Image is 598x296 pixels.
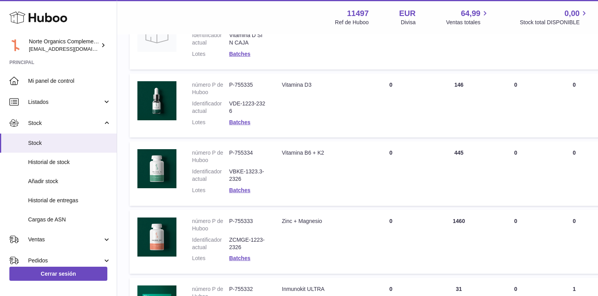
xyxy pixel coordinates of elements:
span: Ventas totales [446,19,489,26]
td: 0 [351,210,431,274]
strong: 11497 [347,8,369,19]
strong: EUR [399,8,416,19]
td: 146 [431,73,486,137]
div: Vitamina B6 + K2 [282,149,343,157]
td: 0 [486,5,545,69]
td: 0 [486,73,545,137]
img: norteorganics@gmail.com [9,39,21,51]
a: Batches [229,187,250,193]
td: 0 [351,73,431,137]
div: Ref de Huboo [335,19,368,26]
div: Divisa [401,19,416,26]
td: 445 [431,141,486,205]
td: 0 [351,141,431,205]
a: Batches [229,255,250,261]
div: Vitamina D3 [282,81,343,89]
span: Stock [28,139,111,147]
dt: Lotes [192,50,229,58]
dt: Lotes [192,255,229,262]
dd: VBKE-1323.3-2326 [229,168,266,183]
span: Stock total DISPONIBLE [520,19,589,26]
a: Batches [229,119,250,125]
span: 64,99 [461,8,481,19]
span: Ventas [28,236,103,243]
dt: Lotes [192,187,229,194]
dd: VDE-1223-2326 [229,100,266,115]
span: Añadir stock [28,178,111,185]
td: 0 [486,141,545,205]
img: product image [137,218,176,257]
dd: Vitamina D SIN CAJA [229,32,266,46]
span: [EMAIL_ADDRESS][DOMAIN_NAME] [29,46,115,52]
a: Cerrar sesión [9,267,107,281]
dt: Identificador actual [192,100,229,115]
a: Batches [229,51,250,57]
td: 1460 [431,210,486,274]
dt: Lotes [192,119,229,126]
img: product image [137,149,176,188]
td: 0 [351,5,431,69]
span: 0,00 [564,8,580,19]
dt: número P de Huboo [192,81,229,96]
div: Zinc + Magnesio [282,218,343,225]
span: Listados [28,98,103,106]
dd: P-755334 [229,149,266,164]
dt: número P de Huboo [192,149,229,164]
td: 0 [486,210,545,274]
span: Pedidos [28,257,103,264]
a: 0,00 Stock total DISPONIBLE [520,8,589,26]
span: Mi panel de control [28,77,111,85]
td: 780 [431,5,486,69]
span: Stock [28,119,103,127]
dt: Identificador actual [192,32,229,46]
dd: ZCMGE-1223-2326 [229,236,266,251]
dd: P-755333 [229,218,266,232]
div: Norte Organics Complementos Alimenticios S.L. [29,38,99,53]
dt: Identificador actual [192,168,229,183]
a: 64,99 Ventas totales [446,8,489,26]
span: Historial de stock [28,159,111,166]
dd: P-755335 [229,81,266,96]
dt: Identificador actual [192,236,229,251]
img: product image [137,81,176,120]
dt: número P de Huboo [192,218,229,232]
span: Historial de entregas [28,197,111,204]
span: Cargas de ASN [28,216,111,223]
div: Inmunokit ULTRA [282,285,343,293]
